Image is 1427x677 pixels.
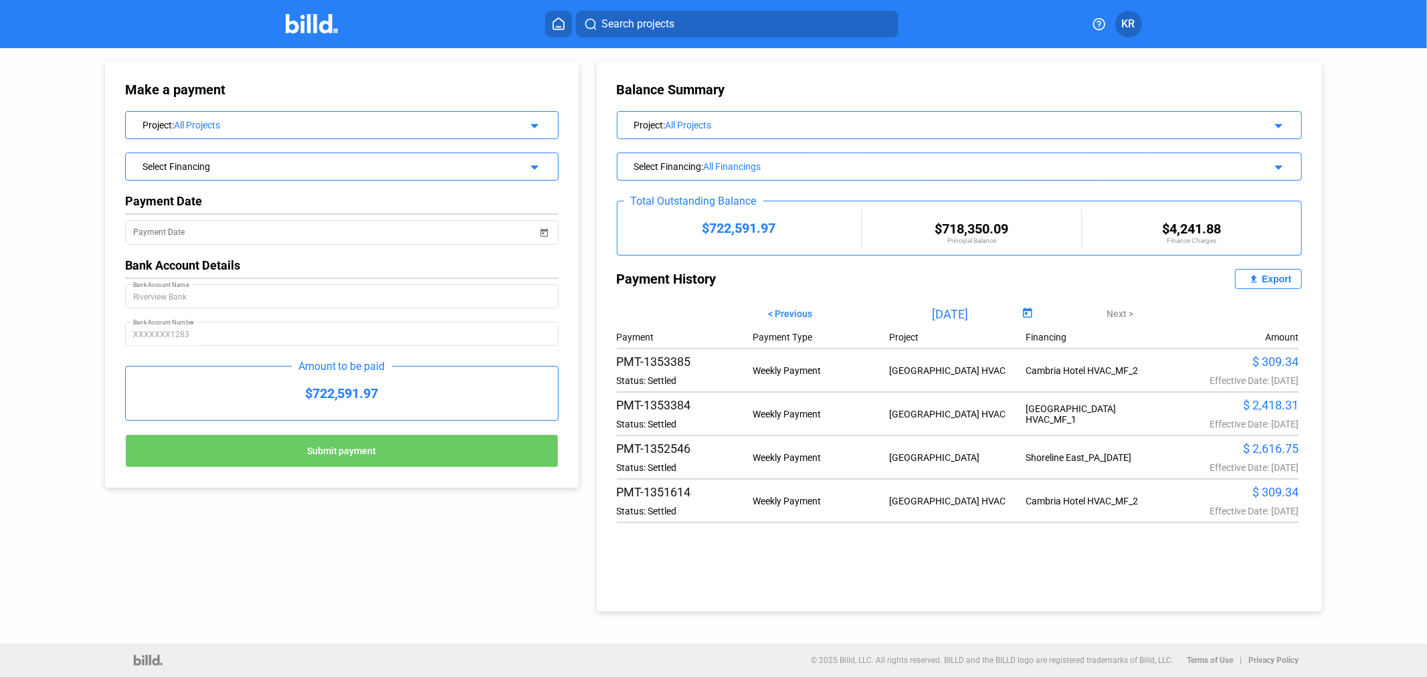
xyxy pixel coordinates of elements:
[1246,271,1262,287] mat-icon: file_upload
[601,16,674,32] span: Search projects
[1162,485,1299,499] div: $ 309.34
[172,120,174,130] span: :
[862,237,1081,244] div: Principal Balance
[1162,398,1299,412] div: $ 2,418.31
[1082,237,1301,244] div: Finance Charges
[617,220,861,236] div: $722,591.97
[617,442,753,456] div: PMT-1352546
[1162,462,1299,473] div: Effective Date: [DATE]
[1268,116,1285,132] mat-icon: arrow_drop_down
[617,269,959,289] div: Payment History
[702,161,704,172] span: :
[1240,656,1242,665] p: |
[889,332,1026,343] div: Project
[125,82,385,98] div: Make a payment
[1026,496,1162,506] div: Cambria Hotel HVAC_MF_2
[1162,442,1299,456] div: $ 2,616.75
[617,375,753,386] div: Status: Settled
[617,355,753,369] div: PMT-1353385
[889,409,1026,419] div: [GEOGRAPHIC_DATA] HVAC
[292,360,392,373] div: Amount to be paid
[768,308,812,319] span: < Previous
[634,117,1220,130] div: Project
[617,506,753,516] div: Status: Settled
[1162,355,1299,369] div: $ 309.34
[1026,403,1162,425] div: [GEOGRAPHIC_DATA] HVAC_MF_1
[125,434,559,468] button: Submit payment
[617,462,753,473] div: Status: Settled
[617,82,1303,98] div: Balance Summary
[134,655,163,666] img: logo
[142,159,501,172] div: Select Financing
[617,485,753,499] div: PMT-1351614
[1115,11,1142,37] button: KR
[889,452,1026,463] div: [GEOGRAPHIC_DATA]
[538,218,551,231] button: Open calendar
[1268,157,1285,173] mat-icon: arrow_drop_down
[1019,305,1037,323] button: Open calendar
[1026,365,1162,376] div: Cambria Hotel HVAC_MF_2
[307,446,377,457] span: Submit payment
[617,398,753,412] div: PMT-1353384
[525,157,541,173] mat-icon: arrow_drop_down
[1107,308,1133,319] span: Next >
[1082,221,1301,237] div: $4,241.88
[617,419,753,429] div: Status: Settled
[617,332,753,343] div: Payment
[1235,269,1302,289] button: Export
[125,194,559,208] div: Payment Date
[1162,375,1299,386] div: Effective Date: [DATE]
[1026,332,1162,343] div: Financing
[1262,274,1291,284] div: Export
[525,116,541,132] mat-icon: arrow_drop_down
[125,258,559,272] div: Bank Account Details
[753,452,890,463] div: Weekly Payment
[142,117,501,130] div: Project
[1248,656,1299,665] b: Privacy Policy
[889,496,1026,506] div: [GEOGRAPHIC_DATA] HVAC
[758,302,822,325] button: < Previous
[286,14,339,33] img: Billd Company Logo
[862,221,1081,237] div: $718,350.09
[666,120,1220,130] div: All Projects
[576,11,898,37] button: Search projects
[753,332,890,343] div: Payment Type
[126,367,558,420] div: $722,591.97
[664,120,666,130] span: :
[1162,419,1299,429] div: Effective Date: [DATE]
[174,120,501,130] div: All Projects
[1122,16,1135,32] span: KR
[634,159,1220,172] div: Select Financing
[811,656,1173,665] p: © 2025 Billd, LLC. All rights reserved. BILLD and the BILLD logo are registered trademarks of Bil...
[1162,506,1299,516] div: Effective Date: [DATE]
[753,496,890,506] div: Weekly Payment
[1026,452,1162,463] div: Shoreline East_PA_[DATE]
[753,409,890,419] div: Weekly Payment
[753,365,890,376] div: Weekly Payment
[1265,332,1299,343] div: Amount
[704,161,1220,172] div: All Financings
[1187,656,1233,665] b: Terms of Use
[889,365,1026,376] div: [GEOGRAPHIC_DATA] HVAC
[624,195,763,207] div: Total Outstanding Balance
[1097,302,1143,325] button: Next >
